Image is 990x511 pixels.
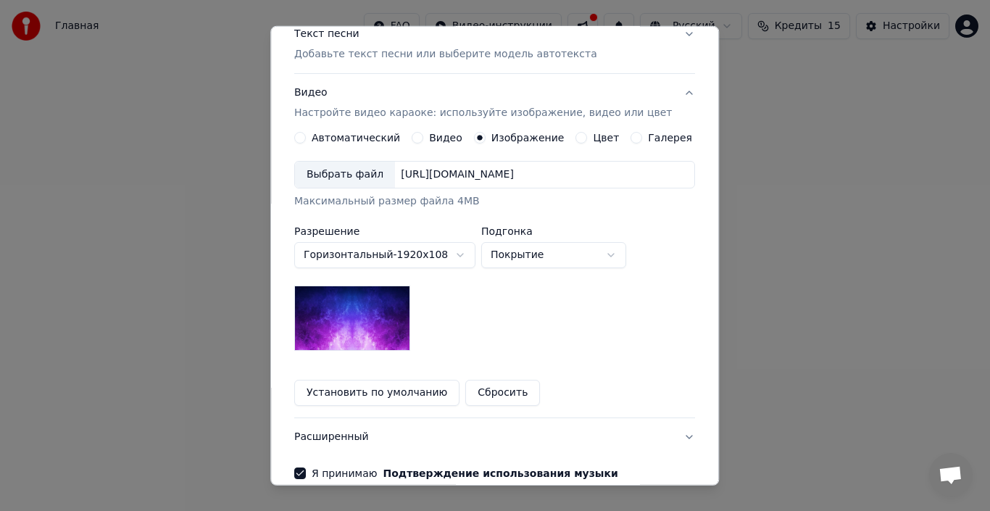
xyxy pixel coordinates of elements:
div: Видео [294,86,672,120]
p: Добавьте текст песни или выберите модель автотекста [294,47,597,62]
div: ВидеоНастройте видео караоке: используйте изображение, видео или цвет [294,132,695,417]
button: Я принимаю [383,468,618,478]
p: Настройте видео караоке: используйте изображение, видео или цвет [294,106,672,120]
div: Выбрать файл [295,162,395,188]
div: Максимальный размер файла 4MB [294,194,695,209]
button: ВидеоНастройте видео караоке: используйте изображение, видео или цвет [294,74,695,132]
label: Галерея [649,133,693,143]
label: Цвет [594,133,620,143]
label: Я принимаю [312,468,618,478]
div: [URL][DOMAIN_NAME] [395,167,520,182]
button: Установить по умолчанию [294,380,459,406]
label: Видео [429,133,462,143]
button: Текст песниДобавьте текст песни или выберите модель автотекста [294,15,695,73]
label: Изображение [491,133,565,143]
button: Сбросить [466,380,541,406]
label: Автоматический [312,133,400,143]
label: Подгонка [481,226,626,236]
button: Расширенный [294,418,695,456]
div: Текст песни [294,27,359,41]
label: Разрешение [294,226,475,236]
